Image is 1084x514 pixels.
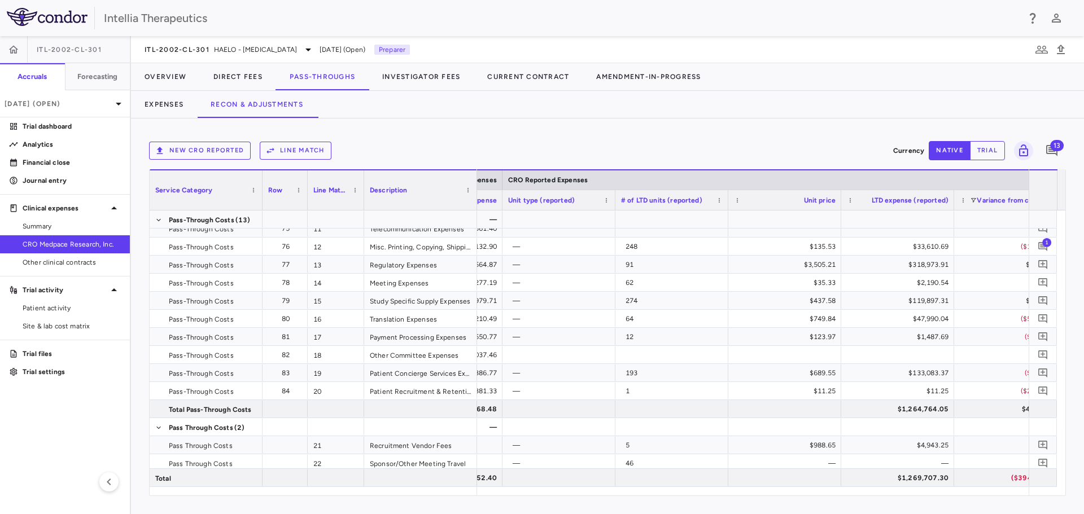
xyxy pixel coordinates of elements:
[273,274,302,292] div: 78
[513,436,610,454] div: —
[169,274,234,292] span: Pass-Through Costs
[964,382,1061,400] div: ($29,370.08)
[308,328,364,345] div: 17
[1035,365,1051,380] button: Add comment
[851,310,948,328] div: $47,990.04
[1038,295,1048,306] svg: Add comment
[364,436,477,454] div: Recruitment Vendor Fees
[273,346,302,364] div: 82
[23,157,121,168] p: Financial close
[23,367,121,377] p: Trial settings
[308,454,364,472] div: 22
[1035,455,1051,471] button: Add comment
[851,364,948,382] div: $133,083.37
[23,257,121,267] span: Other clinical contracts
[1035,329,1051,344] button: Add comment
[1050,140,1064,151] span: 13
[131,91,197,118] button: Expenses
[738,364,836,382] div: $689.55
[1035,293,1051,308] button: Add comment
[1042,238,1051,247] span: 1
[851,469,948,487] div: $1,269,707.30
[23,321,121,331] span: Site & lab cost matrix
[738,274,836,292] div: $35.33
[364,382,477,399] div: Patient Recruitment & Retention Expenses
[893,146,924,156] p: Currency
[273,238,302,256] div: 76
[18,72,47,82] h6: Accruals
[145,45,209,54] span: ITL-2002-CL-301
[200,63,276,90] button: Direct Fees
[964,436,1061,454] div: $4,943.25
[1038,277,1048,288] svg: Add comment
[155,186,212,194] span: Service Category
[364,256,477,273] div: Regulatory Expenses
[977,196,1061,204] span: Variance from contracted
[964,400,1061,418] div: $47,695.57
[169,401,252,419] span: Total Pass-Through Costs
[964,256,1061,274] div: $47,409.04
[23,121,121,131] p: Trial dashboard
[1038,259,1048,270] svg: Add comment
[169,419,233,437] span: Pass Through Costs
[626,382,723,400] div: 1
[851,328,948,346] div: $1,487.69
[169,346,234,364] span: Pass-Through Costs
[23,175,121,186] p: Journal entry
[313,186,348,194] span: Line Match
[308,310,364,327] div: 16
[1035,311,1051,326] button: Add comment
[626,274,723,292] div: 62
[1038,385,1048,396] svg: Add comment
[370,186,408,194] span: Description
[513,454,610,472] div: —
[513,328,610,346] div: —
[23,285,107,295] p: Trial activity
[169,364,234,383] span: Pass-Through Costs
[308,364,364,381] div: 19
[583,63,714,90] button: Amendment-In-Progress
[508,196,575,204] span: Unit type (reported)
[104,10,1019,27] div: Intellia Therapeutics
[1035,239,1051,254] button: Add comment
[964,292,1061,310] div: $41,917.60
[1038,458,1048,468] svg: Add comment
[964,469,1061,487] div: ($394,045.10)
[364,454,477,472] div: Sponsor/Other Meeting Travel
[964,328,1061,346] div: ($4,063.08)
[234,419,244,437] span: (2)
[851,292,948,310] div: $119,897.31
[626,256,723,274] div: 91
[738,436,836,454] div: $988.65
[626,238,723,256] div: 248
[23,349,121,359] p: Trial files
[626,328,723,346] div: 12
[235,211,251,229] span: (13)
[169,383,234,401] span: Pass-Through Costs
[621,196,702,204] span: # of LTD units (reported)
[308,274,364,291] div: 14
[456,196,497,204] span: LTD expense
[929,141,971,160] button: native
[169,211,234,229] span: Pass-Through Costs
[77,72,118,82] h6: Forecasting
[308,256,364,273] div: 13
[169,238,234,256] span: Pass-Through Costs
[1035,257,1051,272] button: Add comment
[308,436,364,454] div: 21
[1038,313,1048,324] svg: Add comment
[1038,223,1048,234] svg: Add comment
[513,274,610,292] div: —
[964,238,1061,256] div: ($17,522.21)
[738,382,836,400] div: $11.25
[23,239,121,249] span: CRO Medpace Research, Inc.
[1009,141,1033,160] span: Lock grid
[1038,367,1048,378] svg: Add comment
[260,142,331,160] button: Line Match
[964,274,1061,292] div: $913.35
[1035,383,1051,398] button: Add comment
[169,310,234,328] span: Pass-Through Costs
[1045,144,1059,157] svg: Add comment
[364,292,477,309] div: Study Specific Supply Expenses
[308,382,364,399] div: 20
